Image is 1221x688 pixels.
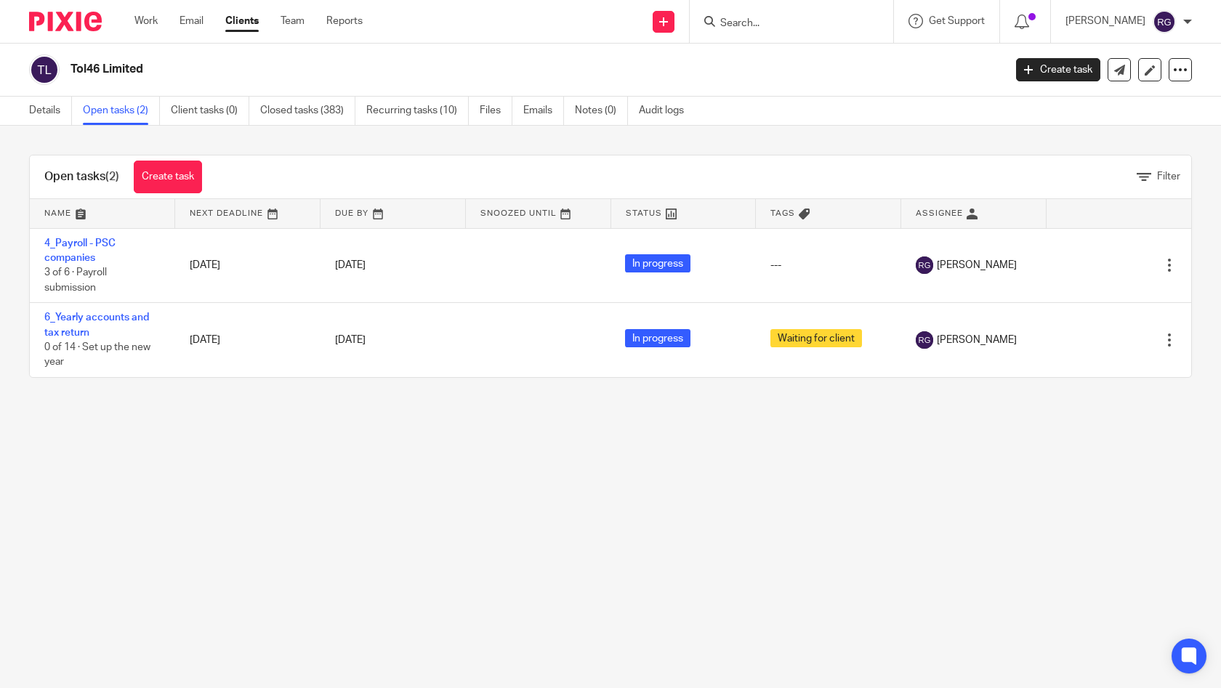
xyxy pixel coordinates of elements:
span: [PERSON_NAME] [937,258,1017,272]
span: Tags [770,209,795,217]
h2: Tol46 Limited [70,62,810,77]
span: [DATE] [335,335,366,345]
span: 0 of 14 · Set up the new year [44,342,150,368]
span: In progress [625,329,690,347]
span: Get Support [929,16,985,26]
div: --- [770,258,887,272]
a: Reports [326,14,363,28]
p: [PERSON_NAME] [1065,14,1145,28]
img: svg%3E [916,256,933,274]
span: [PERSON_NAME] [937,333,1017,347]
h1: Open tasks [44,169,119,185]
a: Notes (0) [575,97,628,125]
a: Create task [1016,58,1100,81]
a: Closed tasks (383) [260,97,355,125]
span: (2) [105,171,119,182]
a: 6_Yearly accounts and tax return [44,312,149,337]
img: Pixie [29,12,102,31]
span: Status [626,209,662,217]
a: Work [134,14,158,28]
a: Client tasks (0) [171,97,249,125]
span: Snoozed Until [480,209,557,217]
td: [DATE] [175,303,321,377]
span: In progress [625,254,690,272]
a: Recurring tasks (10) [366,97,469,125]
span: Waiting for client [770,329,862,347]
a: Team [281,14,305,28]
input: Search [719,17,850,31]
a: Create task [134,161,202,193]
a: Clients [225,14,259,28]
img: svg%3E [1153,10,1176,33]
a: Files [480,97,512,125]
span: 3 of 6 · Payroll submission [44,267,107,293]
a: Audit logs [639,97,695,125]
img: svg%3E [29,54,60,85]
span: [DATE] [335,260,366,270]
span: Filter [1157,171,1180,182]
a: Details [29,97,72,125]
a: Open tasks (2) [83,97,160,125]
a: 4_Payroll - PSC companies [44,238,116,263]
td: [DATE] [175,228,321,303]
img: svg%3E [916,331,933,349]
a: Emails [523,97,564,125]
a: Email [180,14,203,28]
